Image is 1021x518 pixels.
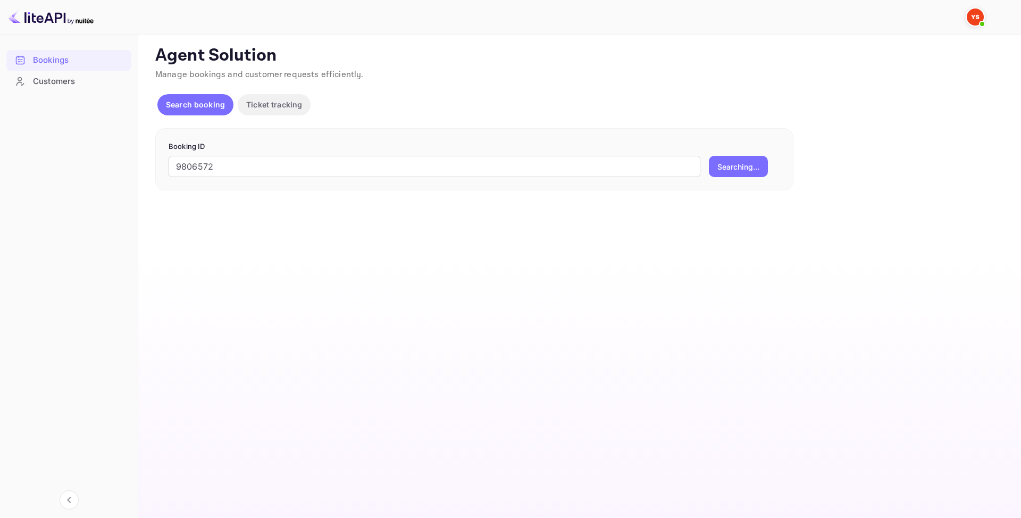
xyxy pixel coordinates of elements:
[6,50,131,70] a: Bookings
[33,54,126,66] div: Bookings
[166,99,225,110] p: Search booking
[967,9,984,26] img: Yandex Support
[169,156,700,177] input: Enter Booking ID (e.g., 63782194)
[6,71,131,91] a: Customers
[155,45,1002,66] p: Agent Solution
[6,50,131,71] div: Bookings
[6,71,131,92] div: Customers
[33,76,126,88] div: Customers
[246,99,302,110] p: Ticket tracking
[709,156,768,177] button: Searching...
[60,490,79,509] button: Collapse navigation
[155,69,364,80] span: Manage bookings and customer requests efficiently.
[9,9,94,26] img: LiteAPI logo
[169,141,780,152] p: Booking ID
